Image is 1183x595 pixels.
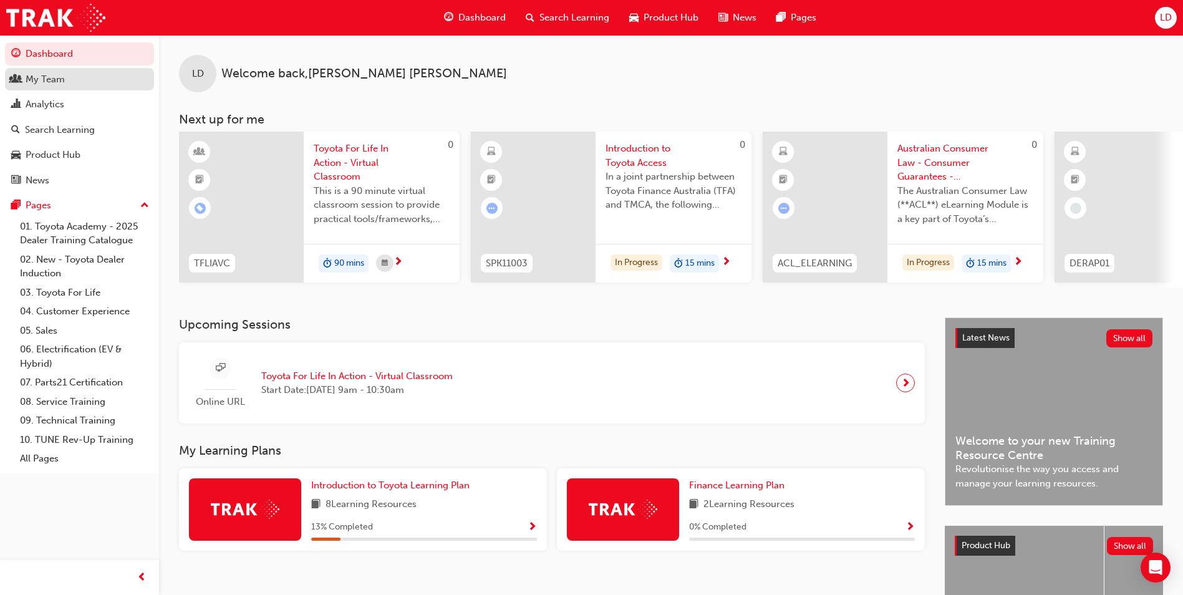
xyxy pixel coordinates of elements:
span: car-icon [11,150,21,161]
span: 0 [1031,139,1037,150]
span: Welcome back , [PERSON_NAME] [PERSON_NAME] [221,67,507,81]
button: DashboardMy TeamAnalyticsSearch LearningProduct HubNews [5,40,154,194]
button: Show all [1106,329,1153,347]
span: book-icon [689,497,698,513]
a: 10. TUNE Rev-Up Training [15,430,154,450]
span: LD [192,67,204,81]
a: 09. Technical Training [15,411,154,430]
span: next-icon [901,374,910,392]
a: news-iconNews [708,5,766,31]
img: Trak [6,4,105,32]
a: 0ACL_ELEARNINGAustralian Consumer Law - Consumer Guarantees - eLearning moduleThe Australian Cons... [763,132,1043,283]
a: 08. Service Training [15,392,154,412]
div: Search Learning [25,123,95,137]
span: Online URL [189,395,251,409]
span: DERAP01 [1070,256,1109,271]
span: Revolutionise the way you access and manage your learning resources. [955,462,1152,490]
span: LD [1160,11,1172,25]
span: Product Hub [644,11,698,25]
span: Finance Learning Plan [689,480,785,491]
div: In Progress [611,254,662,271]
span: learningRecordVerb_NONE-icon [1070,203,1081,214]
span: pages-icon [11,200,21,211]
span: learningResourceType_INSTRUCTOR_LED-icon [195,144,204,160]
div: Pages [26,198,51,213]
span: prev-icon [137,570,147,586]
span: Latest News [962,332,1010,343]
span: The Australian Consumer Law (**ACL**) eLearning Module is a key part of Toyota’s compliance progr... [897,184,1033,226]
span: guage-icon [11,49,21,60]
a: 03. Toyota For Life [15,283,154,302]
span: learningRecordVerb_ATTEMPT-icon [778,203,789,214]
h3: Upcoming Sessions [179,317,925,332]
a: guage-iconDashboard [434,5,516,31]
a: All Pages [15,449,154,468]
div: Analytics [26,97,64,112]
span: News [733,11,756,25]
span: duration-icon [323,256,332,272]
span: Show Progress [905,522,915,533]
span: learningResourceType_ELEARNING-icon [1071,144,1079,160]
a: News [5,169,154,192]
span: next-icon [722,257,731,268]
span: booktick-icon [1071,172,1079,188]
span: booktick-icon [195,172,204,188]
span: 90 mins [334,256,364,271]
span: Start Date: [DATE] 9am - 10:30am [261,383,453,397]
a: Dashboard [5,42,154,65]
span: Dashboard [458,11,506,25]
a: Latest NewsShow allWelcome to your new Training Resource CentreRevolutionise the way you access a... [945,317,1163,506]
span: car-icon [629,10,639,26]
span: learningRecordVerb_ATTEMPT-icon [486,203,498,214]
a: 0TFLIAVCToyota For Life In Action - Virtual ClassroomThis is a 90 minute virtual classroom sessio... [179,132,460,283]
button: Pages [5,194,154,217]
div: News [26,173,49,188]
span: news-icon [718,10,728,26]
span: next-icon [1013,257,1023,268]
span: Search Learning [539,11,609,25]
span: Show Progress [528,522,537,533]
span: calendar-icon [382,256,388,271]
span: Introduction to Toyota Learning Plan [311,480,470,491]
span: ACL_ELEARNING [778,256,852,271]
span: chart-icon [11,99,21,110]
div: Product Hub [26,148,80,162]
a: 01. Toyota Academy - 2025 Dealer Training Catalogue [15,217,154,250]
span: learningRecordVerb_ENROLL-icon [195,203,206,214]
span: search-icon [11,125,20,136]
a: My Team [5,68,154,91]
span: sessionType_ONLINE_URL-icon [216,360,225,376]
span: 0 [740,139,745,150]
h3: Next up for me [159,112,1183,127]
a: 06. Electrification (EV & Hybrid) [15,340,154,373]
span: Introduction to Toyota Access [606,142,741,170]
span: 15 mins [685,256,715,271]
a: Online URLToyota For Life In Action - Virtual ClassroomStart Date:[DATE] 9am - 10:30am [189,352,915,414]
span: Toyota For Life In Action - Virtual Classroom [261,369,453,384]
button: Show Progress [905,520,915,535]
span: booktick-icon [779,172,788,188]
img: Trak [211,500,279,519]
span: pages-icon [776,10,786,26]
span: booktick-icon [487,172,496,188]
span: news-icon [11,175,21,186]
span: people-icon [11,74,21,85]
span: 8 Learning Resources [326,497,417,513]
a: car-iconProduct Hub [619,5,708,31]
a: Introduction to Toyota Learning Plan [311,478,475,493]
button: LD [1155,7,1177,29]
a: Latest NewsShow all [955,328,1152,348]
span: guage-icon [444,10,453,26]
span: 0 % Completed [689,520,746,535]
a: Search Learning [5,119,154,142]
a: Product Hub [5,143,154,167]
a: 02. New - Toyota Dealer Induction [15,250,154,283]
div: My Team [26,72,65,87]
a: Product HubShow all [955,536,1153,556]
span: Welcome to your new Training Resource Centre [955,434,1152,462]
span: 15 mins [977,256,1007,271]
a: Analytics [5,93,154,116]
h3: My Learning Plans [179,443,925,458]
a: 04. Customer Experience [15,302,154,321]
span: 0 [448,139,453,150]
